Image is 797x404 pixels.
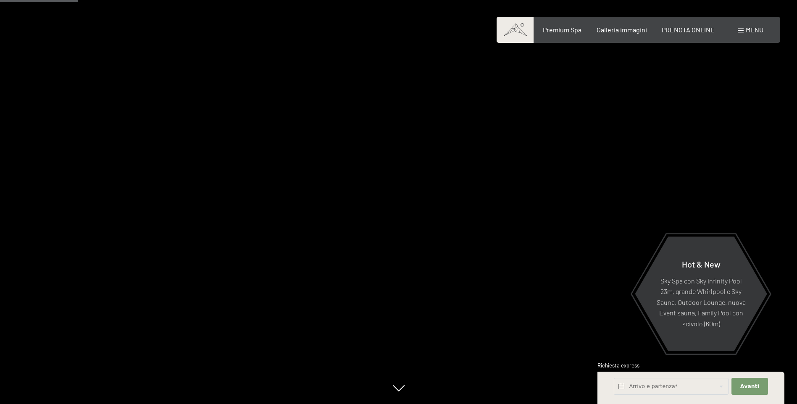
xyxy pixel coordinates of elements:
a: Hot & New Sky Spa con Sky infinity Pool 23m, grande Whirlpool e Sky Sauna, Outdoor Lounge, nuova ... [634,236,768,352]
span: Richiesta express [597,362,639,369]
button: Avanti [731,378,768,395]
a: Premium Spa [543,26,581,34]
p: Sky Spa con Sky infinity Pool 23m, grande Whirlpool e Sky Sauna, Outdoor Lounge, nuova Event saun... [655,275,747,329]
span: Avanti [740,383,759,390]
a: Galleria immagini [597,26,647,34]
a: PRENOTA ONLINE [662,26,715,34]
span: Menu [746,26,763,34]
span: Hot & New [682,259,721,269]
